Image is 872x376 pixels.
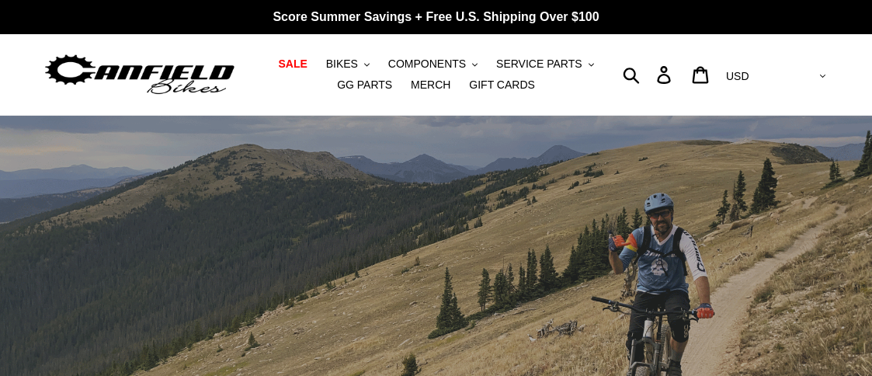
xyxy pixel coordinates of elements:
img: Canfield Bikes [43,50,237,99]
a: GG PARTS [329,75,400,96]
span: GG PARTS [337,78,392,92]
span: GIFT CARDS [469,78,535,92]
button: BIKES [318,54,377,75]
a: MERCH [403,75,458,96]
a: SALE [270,54,314,75]
span: SALE [278,57,307,71]
span: COMPONENTS [388,57,466,71]
button: SERVICE PARTS [488,54,601,75]
span: MERCH [411,78,450,92]
a: GIFT CARDS [461,75,543,96]
span: SERVICE PARTS [496,57,582,71]
span: BIKES [326,57,358,71]
button: COMPONENTS [380,54,485,75]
